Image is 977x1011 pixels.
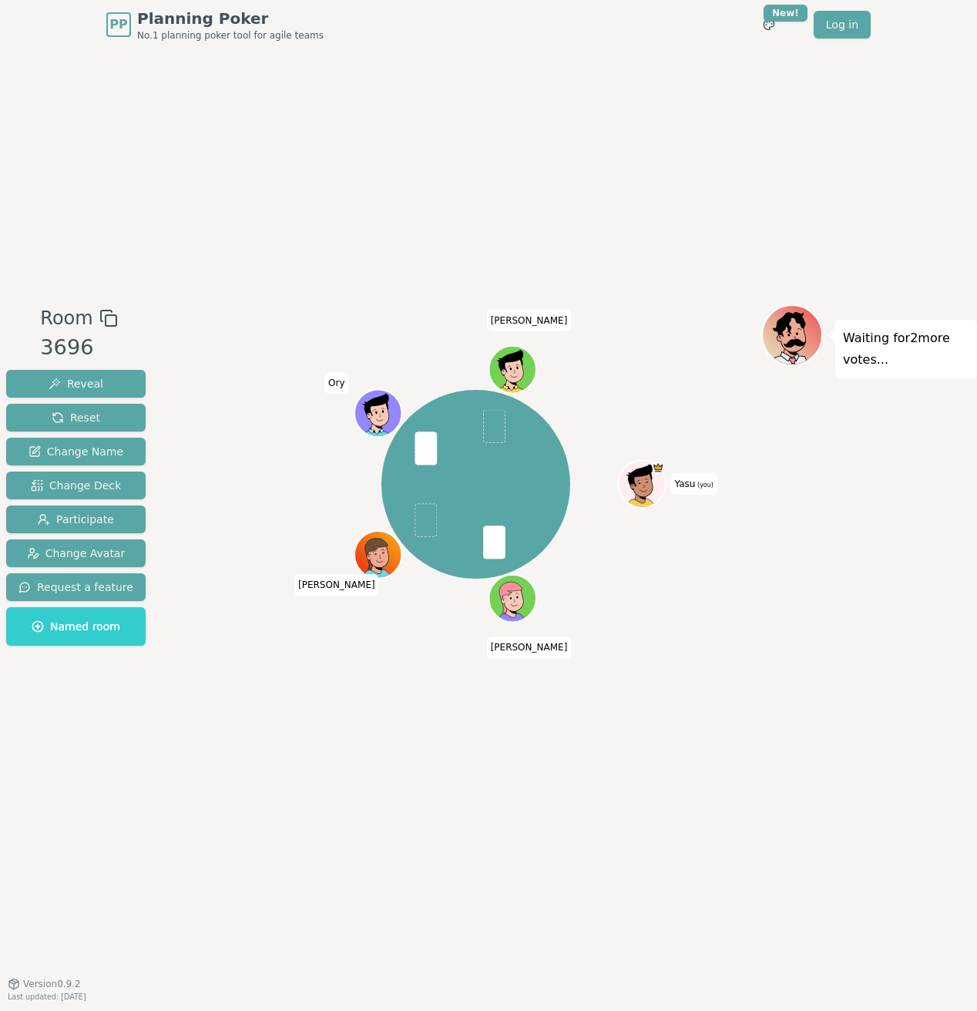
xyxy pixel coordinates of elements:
[27,546,126,561] span: Change Avatar
[8,978,81,990] button: Version0.9.2
[31,478,121,493] span: Change Deck
[487,637,572,659] span: Click to change your name
[6,539,146,567] button: Change Avatar
[620,462,665,507] button: Click to change your avatar
[814,11,871,39] a: Log in
[40,304,92,332] span: Room
[294,575,379,596] span: Click to change your name
[6,607,146,646] button: Named room
[8,993,86,1001] span: Last updated: [DATE]
[6,370,146,398] button: Reveal
[6,472,146,499] button: Change Deck
[653,462,664,474] span: Yasu is the host
[52,410,100,425] span: Reset
[487,310,572,331] span: Click to change your name
[18,579,133,595] span: Request a feature
[6,506,146,533] button: Participate
[49,376,103,391] span: Reveal
[695,482,713,489] span: (you)
[6,438,146,465] button: Change Name
[671,473,717,495] span: Click to change your name
[843,327,969,371] p: Waiting for 2 more votes...
[40,332,117,364] div: 3696
[29,444,123,459] span: Change Name
[137,29,324,42] span: No.1 planning poker tool for agile teams
[764,5,807,22] div: New!
[38,512,114,527] span: Participate
[106,8,324,42] a: PPPlanning PokerNo.1 planning poker tool for agile teams
[23,978,81,990] span: Version 0.9.2
[32,619,120,634] span: Named room
[324,372,348,394] span: Click to change your name
[137,8,324,29] span: Planning Poker
[6,404,146,432] button: Reset
[6,573,146,601] button: Request a feature
[109,15,127,34] span: PP
[755,11,783,39] button: New!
